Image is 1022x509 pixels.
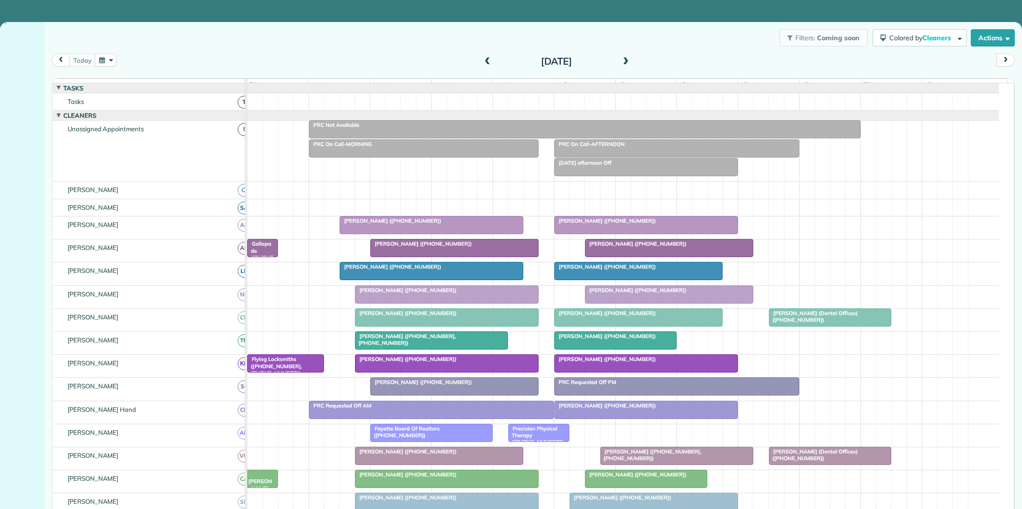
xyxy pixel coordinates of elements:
[238,496,251,509] span: SM
[238,288,251,301] span: ND
[600,448,701,462] span: [PERSON_NAME] ([PHONE_NUMBER], [PHONE_NUMBER])
[238,427,251,440] span: AM
[69,54,95,67] button: today
[355,310,457,317] span: [PERSON_NAME] ([PHONE_NUMBER])
[309,141,372,147] span: PRC On Call-MORNING
[861,81,878,89] span: 5pm
[52,54,70,67] button: prev
[238,123,251,136] span: !
[677,81,694,89] span: 2pm
[738,81,755,89] span: 3pm
[238,311,251,324] span: CM
[309,81,327,89] span: 8am
[66,336,121,344] span: [PERSON_NAME]
[370,240,472,247] span: [PERSON_NAME] ([PHONE_NUMBER])
[554,402,656,409] span: [PERSON_NAME] ([PHONE_NUMBER])
[997,54,1015,67] button: next
[66,290,121,298] span: [PERSON_NAME]
[355,448,457,455] span: [PERSON_NAME] ([PHONE_NUMBER])
[66,186,121,193] span: [PERSON_NAME]
[309,402,372,409] span: PRC Requested Off AM
[370,81,388,89] span: 9am
[800,81,816,89] span: 4pm
[66,359,121,367] span: [PERSON_NAME]
[66,382,121,390] span: [PERSON_NAME]
[370,425,440,439] span: Fayette Board Of Realtors ([PHONE_NUMBER])
[355,471,457,478] span: [PERSON_NAME] ([PHONE_NUMBER])
[339,263,442,270] span: [PERSON_NAME] ([PHONE_NUMBER])
[66,221,121,228] span: [PERSON_NAME]
[238,219,251,232] span: AH
[66,125,146,133] span: Unassigned Appointments
[309,122,360,128] span: PRC Not Available
[493,81,515,89] span: 11am
[554,263,656,270] span: [PERSON_NAME] ([PHONE_NUMBER])
[66,406,138,413] span: [PERSON_NAME] Hand
[922,81,939,89] span: 6pm
[585,287,687,294] span: [PERSON_NAME] ([PHONE_NUMBER])
[66,244,121,251] span: [PERSON_NAME]
[238,473,251,486] span: CA
[355,333,456,346] span: [PERSON_NAME] ([PHONE_NUMBER], [PHONE_NUMBER])
[554,141,625,147] span: PRC On Call-AFTERNOON
[247,356,302,376] span: Flying Locksmiths ([PHONE_NUMBER], [PHONE_NUMBER])
[66,204,121,211] span: [PERSON_NAME]
[66,475,121,482] span: [PERSON_NAME]
[769,310,858,323] span: [PERSON_NAME] (Dental Offices) ([PHONE_NUMBER])
[616,81,632,89] span: 1pm
[238,202,251,215] span: SA
[432,81,453,89] span: 10am
[554,159,612,166] span: [DATE] afternoon Off
[355,287,457,294] span: [PERSON_NAME] ([PHONE_NUMBER])
[873,29,967,46] button: Colored byCleaners
[585,471,687,478] span: [PERSON_NAME] ([PHONE_NUMBER])
[238,450,251,463] span: VM
[238,242,251,255] span: AR
[370,379,472,385] span: [PERSON_NAME] ([PHONE_NUMBER])
[66,267,121,274] span: [PERSON_NAME]
[817,34,860,42] span: Coming soon
[508,425,564,446] span: Precision Physical Therapy ([PHONE_NUMBER])
[355,356,457,362] span: [PERSON_NAME] ([PHONE_NUMBER])
[971,29,1015,46] button: Actions
[238,380,251,393] span: SC
[66,313,121,321] span: [PERSON_NAME]
[585,240,687,247] span: [PERSON_NAME] ([PHONE_NUMBER])
[66,452,121,459] span: [PERSON_NAME]
[247,240,274,295] span: Gallopade ([PHONE_NUMBER], [PHONE_NUMBER])
[247,81,265,89] span: 7am
[238,404,251,417] span: CH
[496,56,616,67] h2: [DATE]
[66,498,121,505] span: [PERSON_NAME]
[238,357,251,370] span: KD
[238,265,251,278] span: LH
[238,334,251,347] span: TM
[339,217,442,224] span: [PERSON_NAME] ([PHONE_NUMBER])
[66,429,121,436] span: [PERSON_NAME]
[238,96,251,109] span: T
[554,81,575,89] span: 12pm
[554,217,656,224] span: [PERSON_NAME] ([PHONE_NUMBER])
[355,494,457,501] span: [PERSON_NAME] ([PHONE_NUMBER])
[554,333,656,339] span: [PERSON_NAME] ([PHONE_NUMBER])
[554,379,617,385] span: PRC Requested Off PM
[554,356,656,362] span: [PERSON_NAME] ([PHONE_NUMBER])
[922,34,953,42] span: Cleaners
[569,494,672,501] span: [PERSON_NAME] ([PHONE_NUMBER])
[61,84,85,92] span: Tasks
[61,112,98,119] span: Cleaners
[554,310,656,317] span: [PERSON_NAME] ([PHONE_NUMBER])
[889,34,954,42] span: Colored by
[238,184,251,197] span: CJ
[66,98,86,105] span: Tasks
[769,448,858,462] span: [PERSON_NAME] (Dental Offices) ([PHONE_NUMBER])
[795,34,815,42] span: Filters:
